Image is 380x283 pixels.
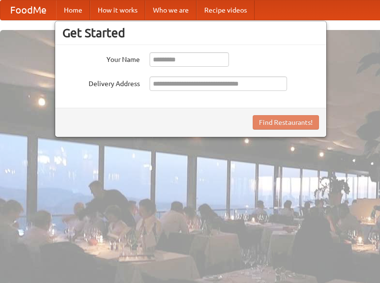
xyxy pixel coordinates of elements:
[56,0,90,20] a: Home
[90,0,145,20] a: How it works
[197,0,255,20] a: Recipe videos
[62,76,140,89] label: Delivery Address
[145,0,197,20] a: Who we are
[253,115,319,130] button: Find Restaurants!
[0,0,56,20] a: FoodMe
[62,52,140,64] label: Your Name
[62,26,319,40] h3: Get Started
